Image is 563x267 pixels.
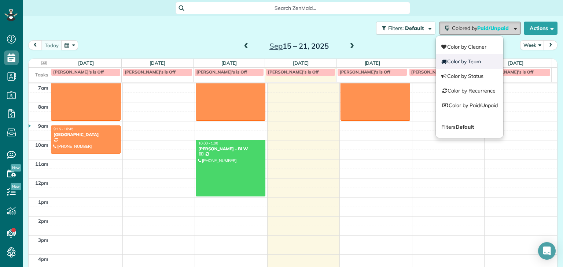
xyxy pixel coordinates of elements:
[35,161,48,167] span: 11am
[41,40,62,50] button: today
[53,69,104,75] span: [PERSON_NAME]'s is Off
[436,98,503,113] a: Color by Paid/Unpaid
[293,60,309,66] a: [DATE]
[38,104,48,110] span: 8am
[439,22,521,35] button: Colored byPaid/Unpaid
[198,141,218,146] span: 10:00 - 1:00
[508,60,524,66] a: [DATE]
[150,60,165,66] a: [DATE]
[253,42,345,50] h2: 15 – 21, 2025
[538,242,556,260] div: Open Intercom Messenger
[388,25,404,31] span: Filters:
[269,41,283,50] span: Sep
[35,180,48,186] span: 12pm
[221,60,237,66] a: [DATE]
[196,69,247,75] span: [PERSON_NAME]'s is Off
[483,69,533,75] span: [PERSON_NAME]'s is Off
[268,69,319,75] span: [PERSON_NAME]'s is Off
[411,69,462,75] span: [PERSON_NAME]'s is Off
[436,120,503,134] a: FiltersDefault
[520,40,544,50] button: Week
[365,60,380,66] a: [DATE]
[38,199,48,205] span: 1pm
[198,146,263,151] div: [PERSON_NAME] - Bi W
[28,40,42,50] button: prev
[524,22,558,35] button: Actions
[441,124,474,130] span: Filters
[11,164,21,172] span: New
[376,22,435,35] button: Filters: Default
[339,69,390,75] span: [PERSON_NAME]'s is Off
[38,256,48,262] span: 4pm
[477,25,510,31] span: Paid/Unpaid
[436,69,503,83] a: Color by Status
[53,132,118,137] div: [GEOGRAPHIC_DATA]
[54,127,73,131] span: 9:15 - 10:45
[38,218,48,224] span: 2pm
[436,40,503,54] a: Color by Cleaner
[125,69,175,75] span: [PERSON_NAME]'s is Off
[436,54,503,69] a: Color by Team
[11,183,21,190] span: New
[372,22,435,35] a: Filters: Default
[456,124,474,130] strong: Default
[38,237,48,243] span: 3pm
[78,60,94,66] a: [DATE]
[405,25,424,31] span: Default
[436,83,503,98] a: Color by Recurrence
[38,123,48,129] span: 9am
[452,25,511,31] span: Colored by
[38,85,48,91] span: 7am
[544,40,558,50] button: next
[35,142,48,148] span: 10am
